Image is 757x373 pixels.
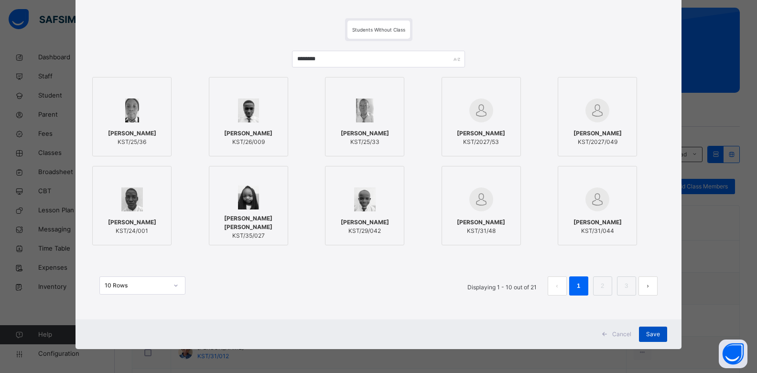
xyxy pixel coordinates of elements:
span: KST/25/33 [341,138,389,146]
span: KST/29/042 [341,227,389,235]
a: 3 [622,280,631,292]
a: 1 [574,280,583,292]
span: KST/2027/049 [573,138,622,146]
li: 3 [617,276,636,296]
img: default.svg [585,99,609,122]
a: 2 [598,280,607,292]
img: default.svg [469,187,493,211]
span: Save [646,330,660,339]
img: KST_26_009.png [238,99,259,122]
img: KST_29_042.png [354,187,376,211]
span: [PERSON_NAME] [573,218,622,227]
button: next page [638,276,658,296]
span: [PERSON_NAME] [PERSON_NAME] [214,214,283,231]
span: [PERSON_NAME] [108,129,156,138]
span: [PERSON_NAME] [573,129,622,138]
li: 上一页 [548,276,567,296]
li: Displaying 1 - 10 out of 21 [460,276,544,296]
span: KST/25/36 [108,138,156,146]
img: default.svg [585,187,609,211]
span: Students Without Class [352,27,405,33]
img: KST_24_001.png [121,187,143,211]
li: 1 [569,276,588,296]
span: Cancel [612,330,631,339]
span: KST/31/044 [573,227,622,235]
span: KST/31/48 [457,227,505,235]
span: KST/26/009 [224,138,272,146]
img: KST_35_027.png [238,186,259,209]
span: [PERSON_NAME] [341,218,389,227]
li: 2 [593,276,612,296]
img: KST_25_33.png [356,99,374,122]
button: prev page [548,276,567,296]
span: [PERSON_NAME] [224,129,272,138]
span: KST/35/027 [214,231,283,240]
span: [PERSON_NAME] [457,218,505,227]
span: [PERSON_NAME] [341,129,389,138]
span: KST/2027/53 [457,138,505,146]
span: KST/24/001 [108,227,156,235]
button: Open asap [719,340,747,368]
img: default.svg [469,99,493,122]
li: 下一页 [638,276,658,296]
div: 10 Rows [105,281,168,290]
span: [PERSON_NAME] [457,129,505,138]
span: [PERSON_NAME] [108,218,156,227]
img: KST_25_36.png [125,99,139,122]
